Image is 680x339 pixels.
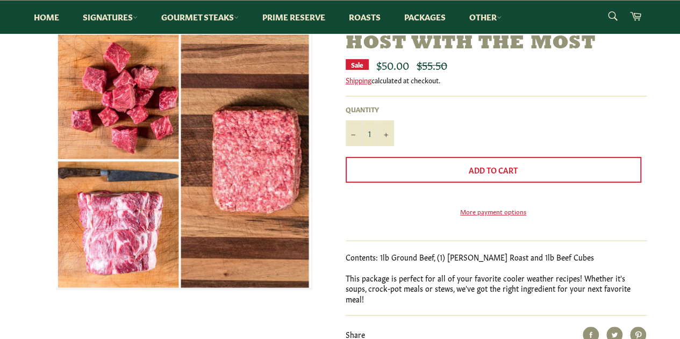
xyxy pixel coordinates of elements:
span: Add to Cart [469,164,518,175]
a: More payment options [346,207,641,216]
div: Sale [346,59,369,70]
a: Roasts [338,1,391,33]
button: Increase item quantity by one [378,120,394,146]
p: Contents: 1lb Ground Beef, (1) [PERSON_NAME] Roast and 1lb Beef Cubes [346,252,647,262]
a: Signatures [72,1,148,33]
a: Packages [393,1,456,33]
a: Shipping [346,75,371,85]
p: This package is perfect for all of your favorite cooler weather recipes! Whether it's soups, croc... [346,273,647,304]
h1: Host With The Most [346,32,647,55]
img: Host With The Most [56,32,312,290]
a: Other [459,1,512,33]
button: Add to Cart [346,157,641,183]
a: Home [23,1,70,33]
label: Quantity [346,105,394,114]
a: Gourmet Steaks [151,1,249,33]
span: $50.00 [376,57,409,72]
s: $55.50 [417,57,447,72]
div: calculated at checkout. [346,75,647,85]
button: Reduce item quantity by one [346,120,362,146]
a: Prime Reserve [252,1,336,33]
